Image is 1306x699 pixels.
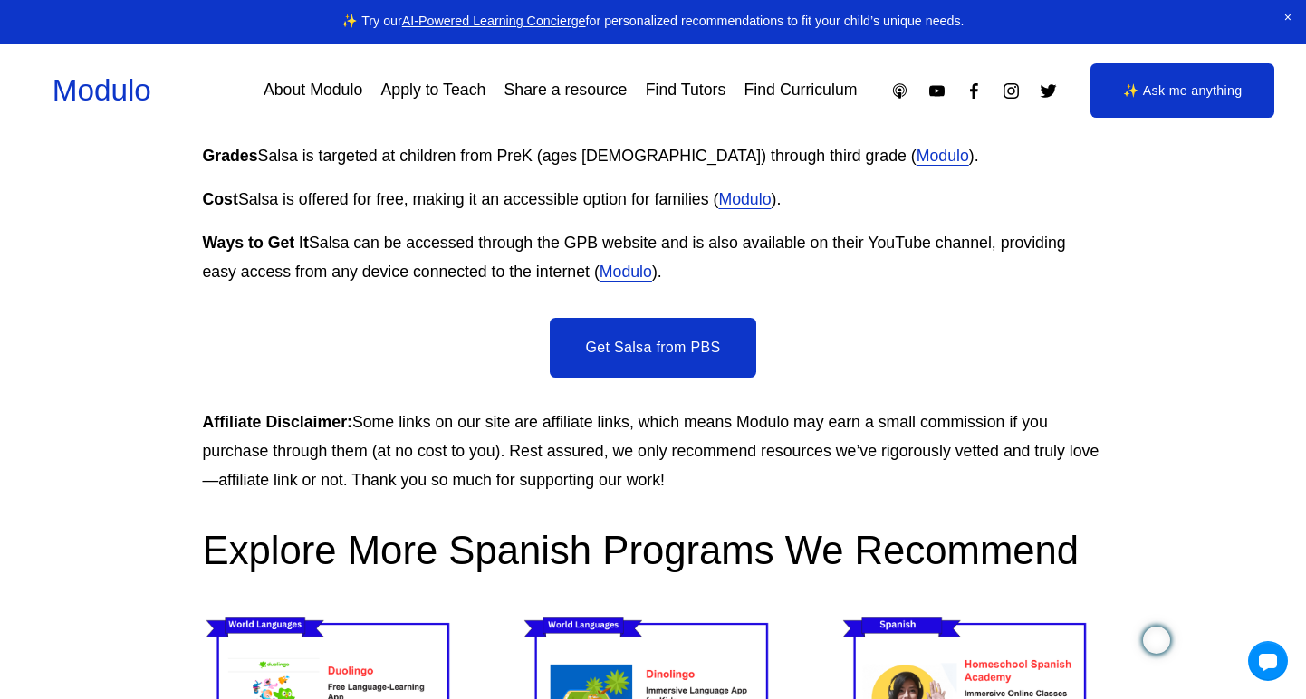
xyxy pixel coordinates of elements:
a: Twitter [1039,81,1058,101]
strong: Grades [203,147,258,165]
a: AI-Powered Learning Concierge [402,14,586,28]
h2: Explore More Spanish Programs We Recommend [203,524,1104,576]
a: YouTube [927,81,946,101]
a: Share a resource [504,74,628,106]
a: Modulo [600,263,652,281]
a: Find Tutors [646,74,726,106]
a: Modulo [53,73,151,107]
strong: Affiliate Disclaimer: [203,413,352,431]
a: Modulo [718,190,771,208]
p: Some links on our site are affiliate links, which means Modulo may earn a small commission if you... [203,408,1104,495]
p: Salsa is targeted at children from PreK (ages [DEMOGRAPHIC_DATA]) through third grade​ ( )​. [203,142,1104,171]
a: ✨ Ask me anything [1090,63,1274,118]
a: Apple Podcasts [890,81,909,101]
strong: Cost [203,190,238,208]
a: Apply to Teach [380,74,485,106]
a: About Modulo [264,74,362,106]
strong: Ways to Get It [203,234,309,252]
a: Modulo [917,147,969,165]
a: Get Salsa from PBS [550,318,757,378]
p: Salsa can be accessed through the GPB website and is also available on their YouTube channel, pro... [203,229,1104,287]
a: Instagram [1002,81,1021,101]
p: Salsa is offered for free, making it an accessible option for families​ ( )​. [203,186,1104,215]
a: Find Curriculum [744,74,857,106]
a: Facebook [965,81,984,101]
